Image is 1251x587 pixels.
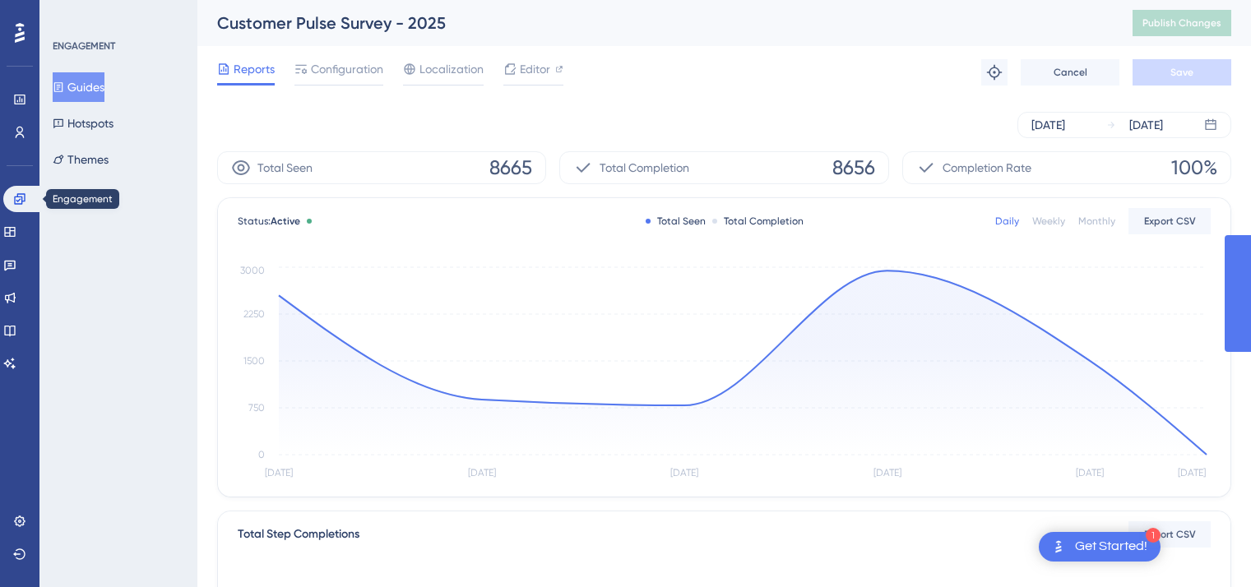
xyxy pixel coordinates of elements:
div: Weekly [1032,215,1065,228]
span: 100% [1171,155,1217,181]
span: Editor [520,59,550,79]
tspan: [DATE] [265,467,293,478]
div: [DATE] [1129,115,1163,135]
div: 1 [1146,528,1161,543]
button: Publish Changes [1133,10,1231,36]
span: Export CSV [1144,528,1196,541]
button: Save [1133,59,1231,86]
span: 8656 [832,155,875,181]
img: launcher-image-alternative-text [1049,537,1068,557]
span: Cancel [1054,66,1087,79]
span: Reports [234,59,275,79]
button: Export CSV [1128,208,1211,234]
tspan: 2250 [243,308,265,320]
tspan: 1500 [243,355,265,367]
div: Monthly [1078,215,1115,228]
tspan: 0 [258,449,265,460]
span: Total Seen [257,158,313,178]
tspan: [DATE] [873,467,901,478]
div: Total Step Completions [238,525,359,544]
span: Save [1170,66,1193,79]
button: Guides [53,72,104,102]
button: Cancel [1021,59,1119,86]
span: Export CSV [1144,215,1196,228]
span: Configuration [311,59,383,79]
button: Hotspots [53,109,114,138]
span: Publish Changes [1142,16,1221,30]
div: ENGAGEMENT [53,39,115,53]
tspan: 3000 [240,265,265,276]
span: Localization [419,59,484,79]
div: [DATE] [1031,115,1065,135]
div: Open Get Started! checklist, remaining modules: 1 [1039,532,1161,562]
span: 8665 [489,155,532,181]
button: Export CSV [1128,521,1211,548]
tspan: 750 [248,402,265,414]
tspan: [DATE] [1076,467,1104,478]
iframe: UserGuiding AI Assistant Launcher [1182,522,1231,571]
span: Active [271,215,300,227]
span: Completion Rate [943,158,1031,178]
div: Customer Pulse Survey - 2025 [217,12,1091,35]
div: Daily [995,215,1019,228]
div: Total Completion [712,215,804,228]
div: Get Started! [1075,538,1147,556]
span: Status: [238,215,300,228]
div: Total Seen [646,215,706,228]
tspan: [DATE] [670,467,698,478]
button: Themes [53,145,109,174]
tspan: [DATE] [468,467,496,478]
tspan: [DATE] [1178,467,1206,478]
span: Total Completion [600,158,689,178]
